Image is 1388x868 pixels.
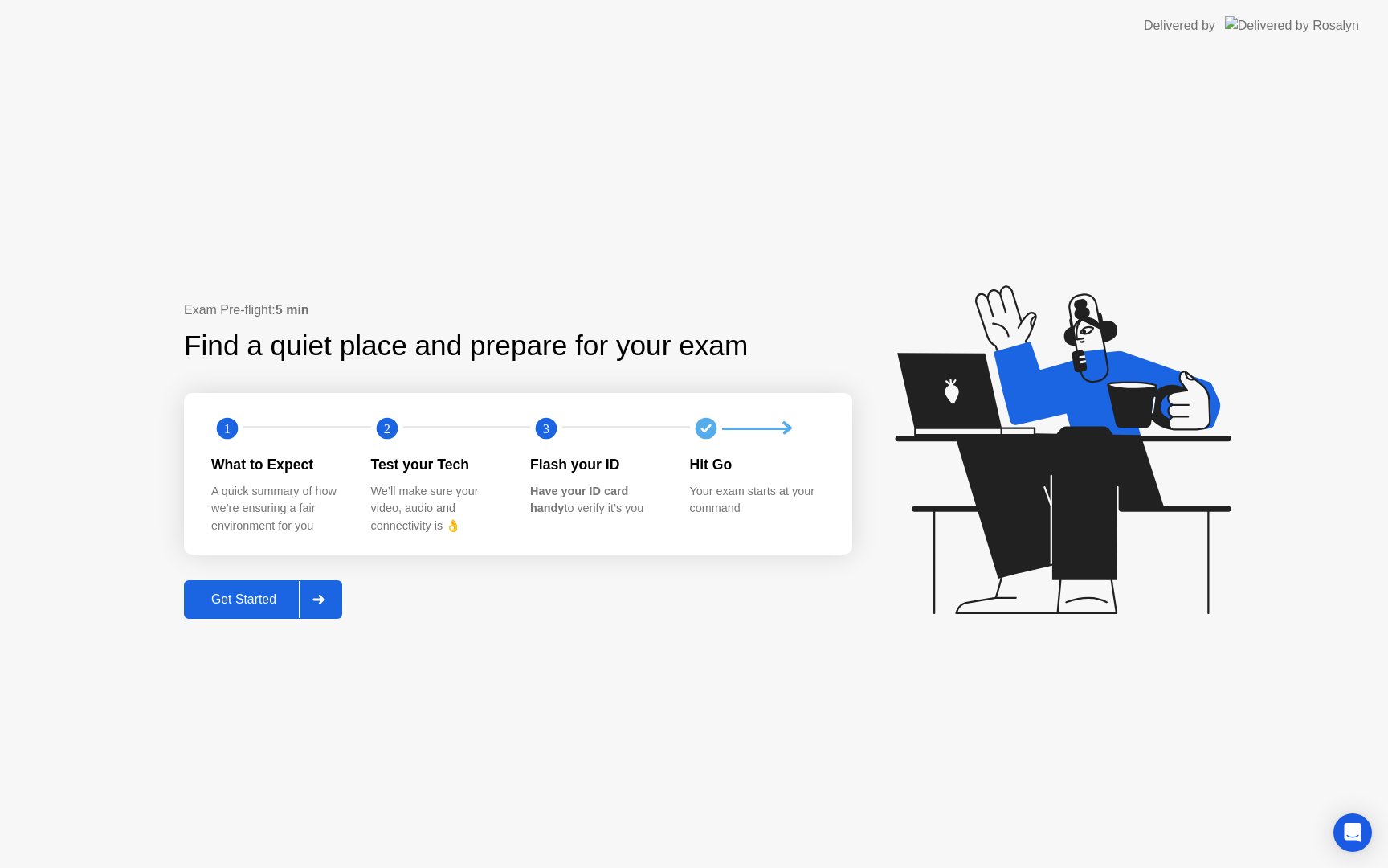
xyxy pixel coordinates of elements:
[371,454,505,475] div: Test your Tech
[371,483,505,535] div: We’ll make sure your video, audio and connectivity is 👌
[1144,16,1215,35] div: Delivered by
[184,325,750,367] div: Find a quiet place and prepare for your exam
[1333,813,1372,852] div: Open Intercom Messenger
[1225,16,1359,35] img: Delivered by Rosalyn
[530,454,664,475] div: Flash your ID
[224,421,231,436] text: 1
[690,483,824,518] div: Your exam starts at your command
[211,483,345,535] div: A quick summary of how we’re ensuring a fair environment for you
[530,485,628,515] b: Have your ID card handy
[690,454,824,475] div: Hit Go
[276,303,309,317] b: 5 min
[184,580,342,619] button: Get Started
[383,421,390,436] text: 2
[530,483,664,518] div: to verify it’s you
[189,592,299,607] div: Get Started
[211,454,345,475] div: What to Expect
[543,421,549,436] text: 3
[184,301,852,320] div: Exam Pre-flight:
